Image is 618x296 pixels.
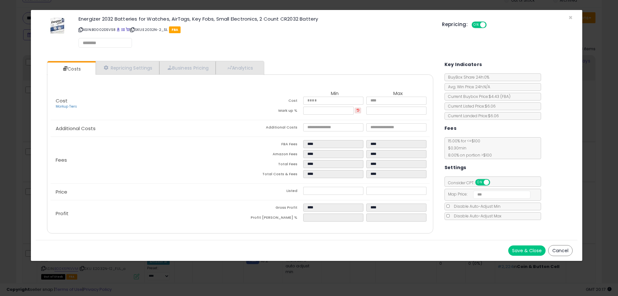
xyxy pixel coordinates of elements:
[240,214,303,224] td: Profit [PERSON_NAME] %
[169,26,181,33] span: FBA
[51,189,240,195] p: Price
[489,94,510,99] span: $4.43
[240,160,303,170] td: Total Fees
[445,145,466,151] span: $0.30 min
[500,94,510,99] span: ( FBA )
[240,187,303,197] td: Listed
[79,16,432,21] h3: Energizer 2032 Batteries for Watches, AirTags, Key Fobs, Small Electronics, 2 Count CR2032 Battery
[445,138,492,158] span: 15.00 % for <= $100
[568,13,573,22] span: ×
[445,191,531,197] span: Map Price:
[303,91,366,97] th: Min
[216,61,263,74] a: Analytics
[51,98,240,109] p: Cost
[442,22,468,27] h5: Repricing:
[472,22,480,28] span: ON
[96,61,159,74] a: Repricing Settings
[240,150,303,160] td: Amazon Fees
[366,91,429,97] th: Max
[48,16,67,36] img: 51tERBYheIL._SL60_.jpg
[51,126,240,131] p: Additional Costs
[121,27,125,32] a: All offer listings
[126,27,129,32] a: Your listing only
[445,180,499,186] span: Consider CPT:
[240,170,303,180] td: Total Costs & Fees
[445,61,482,69] h5: Key Indicators
[486,22,496,28] span: OFF
[508,245,546,256] button: Save & Close
[47,62,95,75] a: Costs
[79,24,432,35] p: ASIN: B0002DSVS8 | SKU: E2032N-2_SL
[445,103,496,109] span: Current Listed Price: $6.06
[240,107,303,117] td: Mark up %
[451,204,501,209] span: Disable Auto-Adjust Min
[240,123,303,133] td: Additional Costs
[240,204,303,214] td: Gross Profit
[445,124,457,132] h5: Fees
[548,245,573,256] button: Cancel
[159,61,216,74] a: Business Pricing
[445,74,489,80] span: BuyBox Share 24h: 0%
[451,213,501,219] span: Disable Auto-Adjust Max
[445,84,490,90] span: Avg. Win Price 24h: N/A
[240,140,303,150] td: FBA Fees
[117,27,120,32] a: BuyBox page
[445,152,492,158] span: 8.00 % on portion > $100
[56,104,77,109] a: Markup Tiers
[51,211,240,216] p: Profit
[51,158,240,163] p: Fees
[445,113,499,119] span: Current Landed Price: $6.06
[476,180,484,185] span: ON
[240,97,303,107] td: Cost
[445,94,510,99] span: Current Buybox Price:
[445,164,466,172] h5: Settings
[489,180,499,185] span: OFF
